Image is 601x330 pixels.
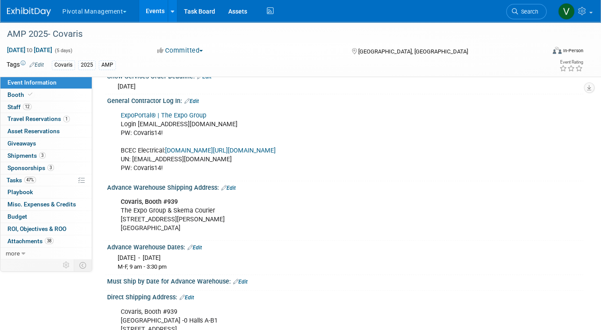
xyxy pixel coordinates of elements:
[63,116,70,122] span: 1
[7,213,27,220] span: Budget
[7,103,32,110] span: Staff
[559,60,583,64] div: Event Rating
[25,46,34,53] span: to
[115,193,491,237] div: The Expo Group & Skema Courier [STREET_ADDRESS][PERSON_NAME] [GEOGRAPHIC_DATA]
[0,186,92,198] a: Playbook
[154,46,206,55] button: Committed
[7,46,53,54] span: [DATE] [DATE]
[221,185,236,191] a: Edit
[0,248,92,259] a: more
[45,238,54,244] span: 38
[0,150,92,162] a: Shipments3
[118,254,161,261] span: [DATE] - [DATE]
[358,48,468,55] span: [GEOGRAPHIC_DATA], [GEOGRAPHIC_DATA]
[4,26,534,42] div: AMP 2025- Covaris
[506,4,547,19] a: Search
[47,164,54,171] span: 3
[184,98,199,104] a: Edit
[7,7,51,16] img: ExhibitDay
[7,225,66,232] span: ROI, Objectives & ROO
[6,250,20,257] span: more
[7,201,76,208] span: Misc. Expenses & Credits
[121,112,206,119] a: ExpoPortal® | The Expo Group
[0,77,92,89] a: Event Information
[107,291,583,302] div: Direct Shipping Address:
[7,164,54,171] span: Sponsorships
[7,188,33,195] span: Playbook
[0,113,92,125] a: Travel Reservations1
[107,275,583,286] div: Must Ship by Date for Advance Warehouse:
[563,47,583,54] div: In-Person
[0,199,92,210] a: Misc. Expenses & Credits
[187,245,202,251] a: Edit
[0,138,92,149] a: Giveaways
[54,48,72,53] span: (5 days)
[0,101,92,113] a: Staff12
[7,128,60,135] span: Asset Reservations
[59,259,74,271] td: Personalize Event Tab Strip
[0,89,92,101] a: Booth
[0,223,92,235] a: ROI, Objectives & ROO
[28,92,32,97] i: Booth reservation complete
[23,103,32,110] span: 12
[165,147,276,154] a: [DOMAIN_NAME][URL][DOMAIN_NAME]
[29,62,44,68] a: Edit
[24,177,36,183] span: 47%
[99,60,116,70] div: AMP
[74,259,92,271] td: Toggle Event Tabs
[7,91,34,98] span: Booth
[0,162,92,174] a: Sponsorships3
[7,152,46,159] span: Shipments
[0,211,92,223] a: Budget
[7,140,36,147] span: Giveaways
[7,79,57,86] span: Event Information
[0,125,92,137] a: Asset Reservations
[518,8,538,15] span: Search
[553,47,561,54] img: Format-Inperson.png
[115,107,491,177] div: Login [EMAIL_ADDRESS][DOMAIN_NAME] PW: Covaris14! BCEC Electrical: UN: [EMAIL_ADDRESS][DOMAIN_NAM...
[180,295,194,301] a: Edit
[52,60,75,70] div: Covaris
[0,174,92,186] a: Tasks47%
[7,60,44,70] td: Tags
[78,60,96,70] div: 2025
[107,241,583,252] div: Advance Warehouse Dates:
[498,46,583,59] div: Event Format
[233,279,248,285] a: Edit
[118,263,577,271] div: M-F, 9 am - 3:30 pm
[107,181,583,192] div: Advance Warehouse Shipping Address:
[7,238,54,245] span: Attachments
[39,152,46,159] span: 3
[558,3,575,20] img: Valerie Weld
[7,115,70,122] span: Travel Reservations
[121,198,178,206] b: Covaris, Booth #939
[0,235,92,247] a: Attachments38
[118,83,136,90] span: [DATE]
[7,177,36,184] span: Tasks
[107,94,583,106] div: General Contractor Log In:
